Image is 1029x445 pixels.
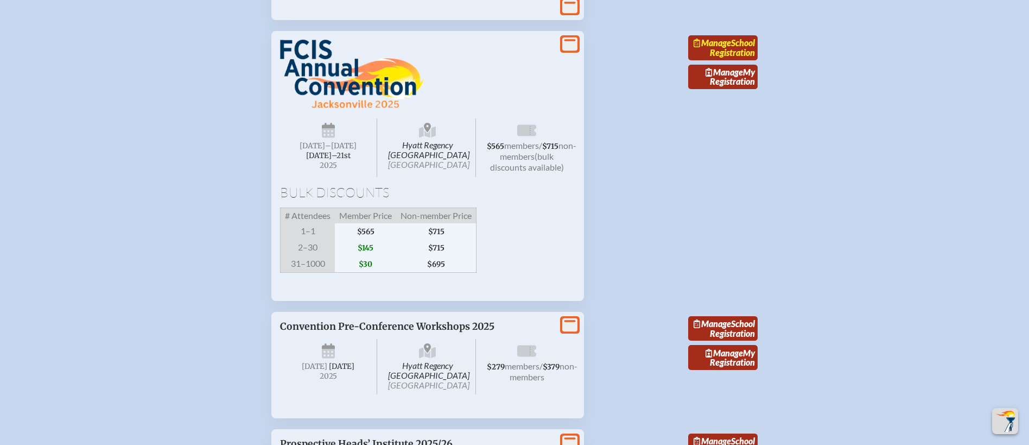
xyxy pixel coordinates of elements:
[688,345,758,370] a: ManageMy Registration
[329,362,354,371] span: [DATE]
[694,318,731,329] span: Manage
[302,362,327,371] span: [DATE]
[539,361,543,371] span: /
[280,186,575,199] h1: Bulk Discounts
[994,410,1016,432] img: To the top
[281,256,335,273] span: 31–1000
[706,348,743,358] span: Manage
[325,141,357,151] span: –[DATE]
[281,208,335,223] span: # Attendees
[396,208,477,223] span: Non-member Price
[289,161,368,170] span: 2025
[487,362,505,372] span: $279
[388,159,469,170] span: [GEOGRAPHIC_DATA]
[694,37,731,48] span: Manage
[281,240,335,256] span: 2–30
[306,151,351,160] span: [DATE]–⁠21st
[335,208,396,223] span: Member Price
[388,380,469,390] span: [GEOGRAPHIC_DATA]
[280,40,424,109] img: FCIS Convention 2025
[688,316,758,341] a: ManageSchool Registration
[300,141,325,151] span: [DATE]
[379,339,477,394] span: Hyatt Regency [GEOGRAPHIC_DATA]
[500,140,576,161] span: non-members
[396,240,477,256] span: $715
[688,35,758,60] a: ManageSchool Registration
[289,372,368,380] span: 2025
[510,361,578,382] span: non-members
[542,142,558,151] span: $715
[335,223,396,240] span: $565
[280,321,494,333] span: Convention Pre-Conference Workshops 2025
[490,151,564,172] span: (bulk discounts available)
[335,256,396,273] span: $30
[396,256,477,273] span: $695
[543,362,560,372] span: $379
[379,118,477,177] span: Hyatt Regency [GEOGRAPHIC_DATA]
[487,142,504,151] span: $565
[992,408,1018,434] button: Scroll Top
[539,140,542,151] span: /
[505,361,539,371] span: members
[688,65,758,90] a: ManageMy Registration
[396,223,477,240] span: $715
[281,223,335,240] span: 1–1
[504,140,539,151] span: members
[706,67,743,77] span: Manage
[335,240,396,256] span: $145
